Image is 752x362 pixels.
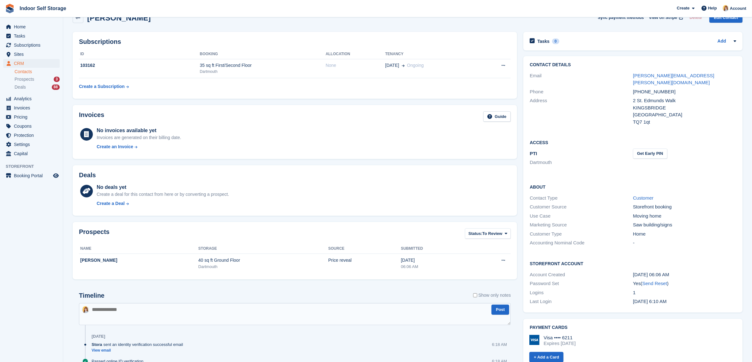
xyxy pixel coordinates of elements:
div: Create a deal for this contact from here or by converting a prospect. [97,191,229,198]
div: 06:06 AM [401,264,470,270]
span: Storefront [6,163,63,170]
div: Password Set [530,280,633,287]
div: Email [530,72,633,86]
div: [DATE] [92,334,105,339]
a: menu [3,103,60,112]
div: [DATE] [401,257,470,264]
div: Create a Deal [97,200,125,207]
a: menu [3,32,60,40]
span: Analytics [14,94,52,103]
div: Saw building/signs [633,221,736,229]
a: menu [3,171,60,180]
button: Sync payment methods [598,12,644,23]
div: [PHONE_NUMBER] [633,88,736,96]
a: Indoor Self Storage [17,3,69,14]
div: Last Login [530,298,633,305]
a: View email [92,348,186,353]
a: Prospects 3 [15,76,60,83]
th: Storage [198,244,328,254]
button: Get Early PIN [633,149,667,159]
div: Expires [DATE] [544,341,575,346]
span: Stora [92,342,102,347]
h2: About [530,184,736,190]
img: Joanne Smith [723,5,729,11]
div: 35 sq ft First/Second Floor [200,62,326,69]
span: Booking Portal [14,171,52,180]
div: [GEOGRAPHIC_DATA] [633,111,736,119]
h2: Contact Details [530,62,736,67]
span: Tasks [14,32,52,40]
span: Create [677,5,689,11]
div: Create a Subscription [79,83,125,90]
h2: Storefront Account [530,260,736,266]
img: Visa Logo [529,335,539,345]
div: Yes [633,280,736,287]
a: Edit Contact [709,12,743,23]
a: Add [718,38,726,45]
h2: Invoices [79,111,104,122]
a: [PERSON_NAME][EMAIL_ADDRESS][PERSON_NAME][DOMAIN_NAME] [633,73,714,85]
a: menu [3,22,60,31]
span: Home [14,22,52,31]
span: Subscriptions [14,41,52,50]
th: Booking [200,49,326,59]
label: Show only notes [473,292,511,299]
li: Dartmouth [530,159,633,166]
div: TQ7 1qt [633,119,736,126]
input: Show only notes [473,292,477,299]
div: Address [530,97,633,126]
a: menu [3,94,60,103]
th: Source [328,244,401,254]
span: Deals [15,84,26,90]
a: menu [3,59,60,68]
img: stora-icon-8386f47178a22dfd0bd8f6a31ec36ba5ce8667c1dd55bd0f319d3a0aa187defe.svg [5,4,15,13]
button: Status: To Review [465,228,511,239]
div: Visa •••• 6211 [544,335,575,341]
div: 40 sq ft Ground Floor [198,257,328,264]
a: menu [3,149,60,158]
h2: Subscriptions [79,38,511,45]
div: No deals yet [97,184,229,191]
div: Dartmouth [200,69,326,74]
button: Delete [687,12,704,23]
a: View on Stripe [647,12,685,23]
div: Create an Invoice [97,143,133,150]
div: 0 [552,38,559,44]
span: PTI [530,151,537,156]
img: Joanne Smith [82,306,89,313]
div: Marketing Source [530,221,633,229]
span: Settings [14,140,52,149]
button: Post [491,305,509,315]
div: 88 [52,85,60,90]
span: Prospects [15,76,34,82]
th: Name [79,244,198,254]
a: menu [3,41,60,50]
div: 2 St. Edmunds Walk [633,97,736,104]
a: menu [3,113,60,121]
span: Status: [468,231,482,237]
div: No invoices available yet [97,127,181,134]
div: KINGSBRIDGE [633,104,736,112]
th: Submitted [401,244,470,254]
th: Tenancy [385,49,479,59]
div: Use Case [530,213,633,220]
div: None [326,62,385,69]
div: - [633,239,736,247]
span: To Review [482,231,502,237]
th: ID [79,49,200,59]
h2: Timeline [79,292,105,299]
div: Dartmouth [198,264,328,270]
a: Create a Subscription [79,81,129,92]
div: 6:18 AM [492,342,507,347]
h2: Payment cards [530,325,736,330]
a: menu [3,122,60,131]
a: Customer [633,195,653,201]
span: Sites [14,50,52,59]
div: 1 [633,289,736,296]
span: Account [730,5,746,12]
div: Phone [530,88,633,96]
div: Customer Source [530,203,633,211]
div: Accounting Nominal Code [530,239,633,247]
h2: Prospects [79,228,110,240]
h2: Access [530,139,736,145]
